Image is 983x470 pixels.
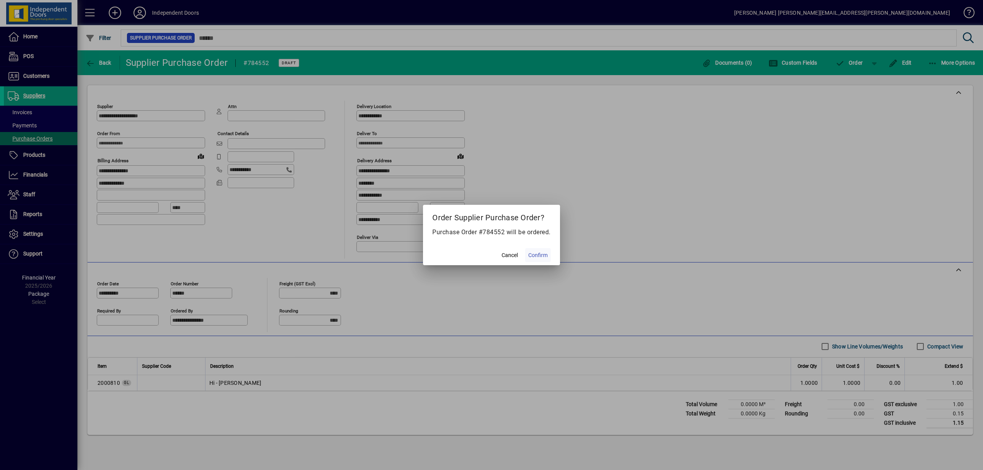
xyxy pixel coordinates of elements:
[525,248,551,262] button: Confirm
[497,248,522,262] button: Cancel
[528,251,548,259] span: Confirm
[502,251,518,259] span: Cancel
[423,205,560,227] h2: Order Supplier Purchase Order?
[432,228,551,237] p: Purchase Order #784552 will be ordered.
